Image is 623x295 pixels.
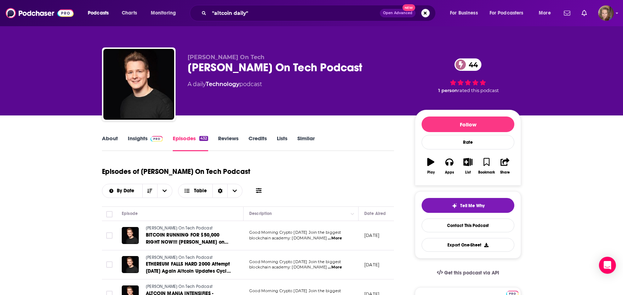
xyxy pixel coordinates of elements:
[146,284,231,290] a: [PERSON_NAME] On Tech Podcast
[146,225,231,232] a: [PERSON_NAME] On Tech Podcast
[150,136,163,142] img: Podchaser Pro
[598,5,614,21] button: Show profile menu
[117,188,137,193] span: By Date
[444,270,499,276] span: Get this podcast via API
[598,5,614,21] span: Logged in as smcclure267
[427,170,435,175] div: Play
[146,232,228,252] span: BITCOIN RUNNING FOR $50,000 RIGHT NOW!!! [PERSON_NAME] on Tech
[452,203,457,209] img: tell me why sparkle
[599,257,616,274] div: Open Intercom Messenger
[364,262,379,268] p: [DATE]
[218,135,239,151] a: Reviews
[598,5,614,21] img: User Profile
[249,209,272,218] div: Description
[249,230,341,235] span: Good Morning Crypto [DATE] Join the biggest
[146,232,231,246] a: BITCOIN RUNNING FOR $50,000 RIGHT NOW!!! [PERSON_NAME] on Tech
[212,184,227,198] div: Sort Direction
[173,135,208,151] a: Episodes432
[431,264,505,282] a: Get this podcast via API
[450,8,478,18] span: For Business
[364,209,386,218] div: Date Aired
[534,7,560,19] button: open menu
[206,81,239,87] a: Technology
[146,7,185,19] button: open menu
[188,54,264,61] span: [PERSON_NAME] On Tech
[561,7,573,19] a: Show notifications dropdown
[102,184,172,198] h2: Choose List sort
[328,265,342,270] span: ...More
[146,226,212,231] span: [PERSON_NAME] On Tech Podcast
[249,259,341,264] span: Good Morning Crypto [DATE] Join the biggest
[249,265,327,270] span: blockchain academy: [DOMAIN_NAME]
[539,8,551,18] span: More
[102,135,118,151] a: About
[348,210,357,218] button: Column Actions
[380,9,416,17] button: Open AdvancedNew
[209,7,380,19] input: Search podcasts, credits, & more...
[438,88,458,93] span: 1 person
[445,170,454,175] div: Apps
[88,8,109,18] span: Podcasts
[83,7,118,19] button: open menu
[445,7,487,19] button: open menu
[103,49,174,120] img: Ivan On Tech Podcast
[415,54,521,98] div: 44 1 personrated this podcast
[146,261,231,281] span: ETHEREUM FALLS HARD 2000 Attempt [DATE] Again Altcoin Updates Cycle Updates [PERSON_NAME] On Tech
[146,255,212,260] span: [PERSON_NAME] On Tech Podcast
[422,135,514,149] div: Rate
[422,219,514,232] a: Contact This Podcast
[328,236,342,241] span: ...More
[128,135,163,151] a: InsightsPodchaser Pro
[277,135,287,151] a: Lists
[102,188,142,193] button: open menu
[117,7,141,19] a: Charts
[422,117,514,132] button: Follow
[142,184,157,198] button: Sort Direction
[249,236,327,240] span: blockchain academy: [DOMAIN_NAME]
[102,167,250,176] h1: Episodes of [PERSON_NAME] On Tech Podcast
[146,284,212,289] span: [PERSON_NAME] On Tech Podcast
[146,261,231,275] a: ETHEREUM FALLS HARD 2000 Attempt [DATE] Again Altcoin Updates Cycle Updates [PERSON_NAME] On Tech
[199,136,208,141] div: 432
[196,5,442,21] div: Search podcasts, credits, & more...
[496,153,514,179] button: Share
[458,88,499,93] span: rated this podcast
[440,153,458,179] button: Apps
[485,7,534,19] button: open menu
[157,184,172,198] button: open menu
[188,80,262,89] div: A daily podcast
[178,184,243,198] button: Choose View
[122,8,137,18] span: Charts
[122,209,138,218] div: Episode
[422,238,514,252] button: Export One-Sheet
[579,7,590,19] a: Show notifications dropdown
[6,6,74,20] img: Podchaser - Follow, Share and Rate Podcasts
[465,170,471,175] div: List
[455,58,481,71] a: 44
[490,8,524,18] span: For Podcasters
[151,8,176,18] span: Monitoring
[249,288,341,293] span: Good Morning Crypto [DATE] Join the biggest
[194,188,207,193] span: Table
[364,232,379,238] p: [DATE]
[460,203,485,209] span: Tell Me Why
[106,232,113,239] span: Toggle select row
[383,11,412,15] span: Open Advanced
[146,255,231,261] a: [PERSON_NAME] On Tech Podcast
[477,153,496,179] button: Bookmark
[478,170,495,175] div: Bookmark
[422,153,440,179] button: Play
[106,261,113,268] span: Toggle select row
[500,170,510,175] div: Share
[462,58,481,71] span: 44
[459,153,477,179] button: List
[248,135,267,151] a: Credits
[402,4,415,11] span: New
[422,198,514,213] button: tell me why sparkleTell Me Why
[297,135,315,151] a: Similar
